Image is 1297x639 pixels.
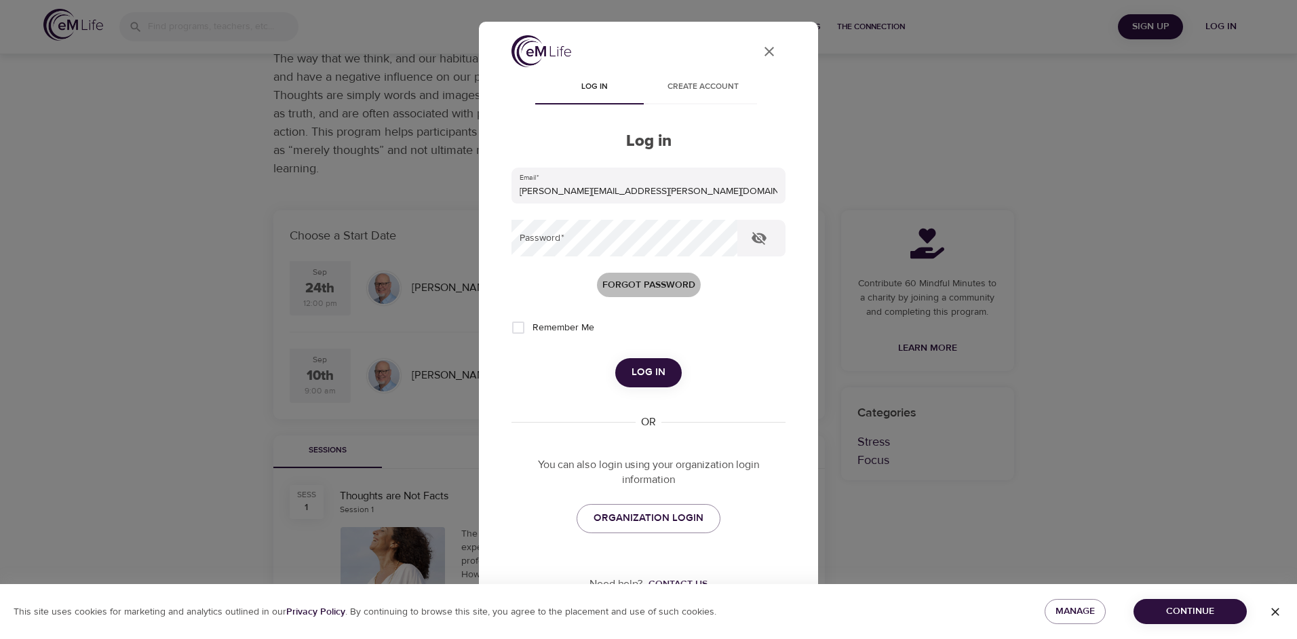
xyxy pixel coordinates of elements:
[548,80,640,94] span: Log in
[511,35,571,67] img: logo
[577,504,720,532] a: ORGANIZATION LOGIN
[286,606,345,618] b: Privacy Policy
[594,509,703,527] span: ORGANIZATION LOGIN
[602,277,695,294] span: Forgot password
[753,35,786,68] button: close
[632,364,665,381] span: Log in
[1144,603,1236,620] span: Continue
[636,414,661,430] div: OR
[589,577,643,592] p: Need help?
[511,457,786,488] p: You can also login using your organization login information
[533,321,594,335] span: Remember Me
[615,358,682,387] button: Log in
[657,80,749,94] span: Create account
[597,273,701,298] button: Forgot password
[1056,603,1095,620] span: Manage
[511,72,786,104] div: disabled tabs example
[648,577,708,591] div: Contact us
[643,577,708,591] a: Contact us
[511,132,786,151] h2: Log in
